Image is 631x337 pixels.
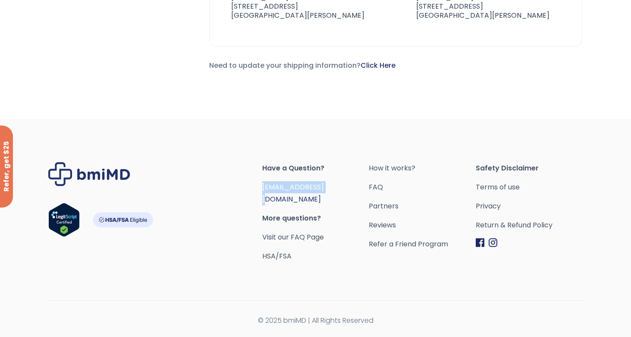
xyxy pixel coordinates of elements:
img: Facebook [476,238,484,247]
a: Reviews [369,219,476,231]
span: Safety Disclaimer [476,162,583,174]
span: Need to update your shipping information? [209,60,396,70]
img: Instagram [489,238,497,247]
a: [EMAIL_ADDRESS][DOMAIN_NAME] [262,182,324,204]
span: More questions? [262,212,369,224]
a: Click Here [361,60,396,70]
a: FAQ [369,181,476,193]
img: Brand Logo [48,162,130,186]
img: Verify Approval for www.bmimd.com [48,203,80,237]
a: Return & Refund Policy [476,219,583,231]
img: HSA-FSA [93,212,153,227]
a: Verify LegitScript Approval for www.bmimd.com [48,203,80,241]
a: Terms of use [476,181,583,193]
span: © 2025 bmiMD | All Rights Reserved [48,315,583,327]
a: Refer a Friend Program [369,238,476,250]
a: Visit our FAQ Page [262,232,324,242]
a: Privacy [476,200,583,212]
a: Partners [369,200,476,212]
a: HSA/FSA [262,251,292,261]
span: Have a Question? [262,162,369,174]
a: How it works? [369,162,476,174]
